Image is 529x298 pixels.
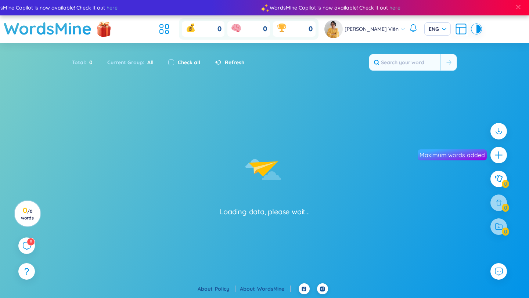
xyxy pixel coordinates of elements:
[389,4,400,12] span: here
[72,55,100,70] div: Total :
[27,238,35,246] sup: 8
[494,150,503,160] span: plus
[217,25,222,34] span: 0
[257,286,291,292] a: WordsMine
[219,207,309,217] div: Loading data, please wait...
[263,25,267,34] span: 0
[100,55,161,70] div: Current Group :
[178,58,200,66] label: Check all
[429,25,446,33] span: ENG
[97,18,111,40] img: flashSalesIcon.a7f4f837.png
[19,207,36,221] h3: 0
[324,20,343,38] img: avatar
[345,25,399,33] span: [PERSON_NAME] Viên
[215,286,235,292] a: Policy
[240,285,291,293] div: About
[309,25,313,34] span: 0
[369,54,440,70] input: Search your word
[324,20,345,38] a: avatar
[30,239,32,244] span: 8
[225,58,244,66] span: Refresh
[21,208,34,221] span: / 0 words
[4,15,92,41] a: WordsMine
[106,4,117,12] span: here
[198,285,235,293] div: About
[144,59,154,66] span: All
[86,58,93,66] span: 0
